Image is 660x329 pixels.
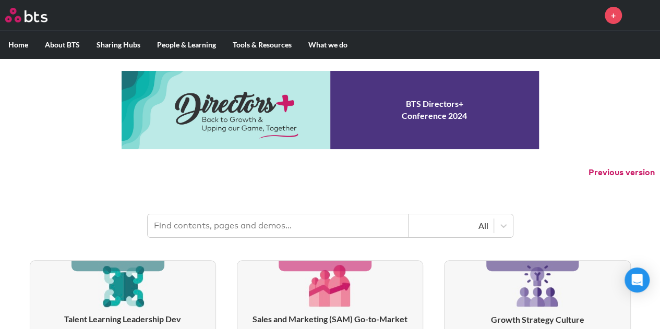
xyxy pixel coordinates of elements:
[37,31,88,58] label: About BTS
[5,8,47,22] img: BTS Logo
[30,313,215,325] h3: Talent Learning Leadership Dev
[98,261,148,310] img: [object Object]
[512,261,562,311] img: [object Object]
[630,3,655,28] img: Renato Bresciani
[88,31,149,58] label: Sharing Hubs
[122,71,539,149] a: Conference 2024
[148,214,409,237] input: Find contents, pages and demos...
[5,8,67,22] a: Go home
[625,267,650,293] div: Open Intercom Messenger
[305,261,355,310] img: [object Object]
[300,31,356,58] label: What we do
[589,167,655,178] button: Previous version
[224,31,300,58] label: Tools & Resources
[605,7,622,24] a: +
[237,313,423,325] h3: Sales and Marketing (SAM) Go-to-Market
[414,220,488,231] div: All
[630,3,655,28] a: Profile
[445,314,630,325] h3: Growth Strategy Culture
[149,31,224,58] label: People & Learning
